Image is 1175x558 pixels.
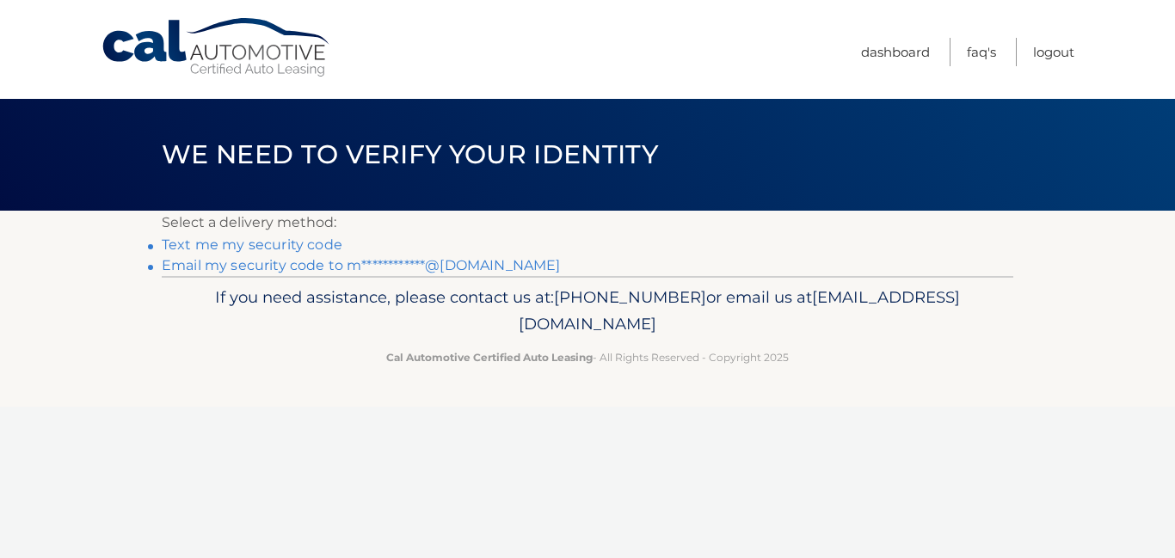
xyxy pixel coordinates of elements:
p: Select a delivery method: [162,211,1013,235]
span: [PHONE_NUMBER] [554,287,706,307]
span: We need to verify your identity [162,138,658,170]
p: - All Rights Reserved - Copyright 2025 [173,348,1002,366]
a: Text me my security code [162,236,342,253]
strong: Cal Automotive Certified Auto Leasing [386,351,593,364]
a: Logout [1033,38,1074,66]
a: Dashboard [861,38,930,66]
p: If you need assistance, please contact us at: or email us at [173,284,1002,339]
a: FAQ's [967,38,996,66]
a: Cal Automotive [101,17,333,78]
